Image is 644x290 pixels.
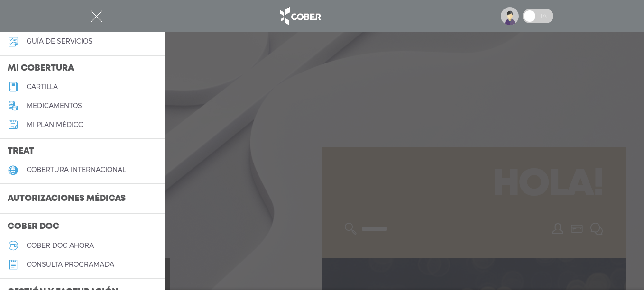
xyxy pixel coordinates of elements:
[27,166,126,174] h5: cobertura internacional
[27,261,114,269] h5: consulta programada
[91,10,102,22] img: Cober_menu-close-white.svg
[27,83,58,91] h5: cartilla
[501,7,519,25] img: profile-placeholder.svg
[27,121,83,129] h5: Mi plan médico
[275,5,325,27] img: logo_cober_home-white.png
[27,102,82,110] h5: medicamentos
[27,242,94,250] h5: Cober doc ahora
[27,37,92,45] h5: guía de servicios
